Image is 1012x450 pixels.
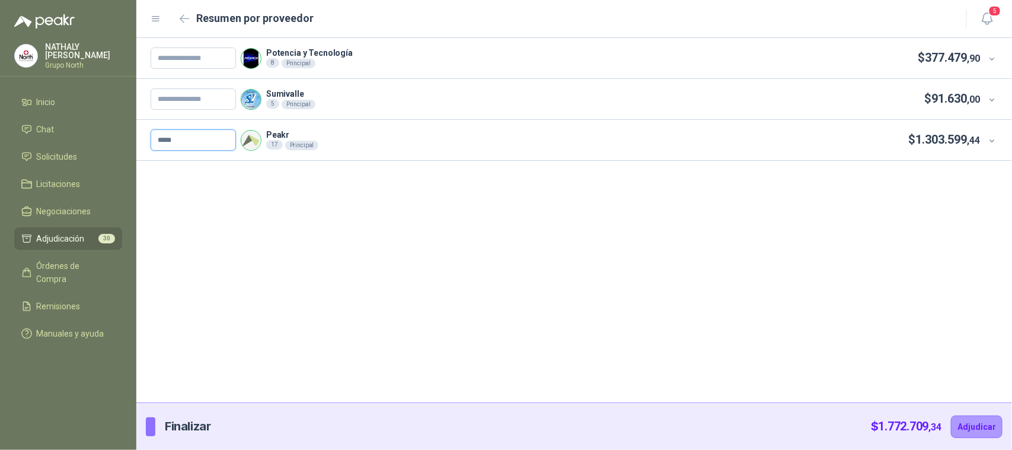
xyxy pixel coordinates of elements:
a: Adjudicación30 [14,227,122,250]
p: $ [909,131,981,149]
span: Solicitudes [37,150,78,163]
span: Inicio [37,96,56,109]
a: Licitaciones [14,173,122,195]
span: 377.479 [925,50,981,65]
span: 91.630 [932,91,981,106]
span: Chat [37,123,55,136]
a: Solicitudes [14,145,122,168]
div: 8 [266,58,279,68]
span: 5 [988,5,1001,17]
p: $ [871,417,941,436]
span: ,90 [968,53,981,64]
a: Negociaciones [14,200,122,223]
a: Chat [14,118,122,141]
span: ,44 [968,135,981,146]
a: Inicio [14,91,122,113]
span: 1.772.709 [879,419,941,433]
div: Principal [285,141,319,150]
p: NATHALY [PERSON_NAME] [45,43,122,59]
span: 30 [98,234,115,243]
p: $ [918,49,981,67]
span: Negociaciones [37,205,91,218]
span: Adjudicación [37,232,85,245]
button: Adjudicar [951,416,1003,438]
span: Remisiones [37,300,81,313]
img: Company Logo [241,90,261,109]
span: Órdenes de Compra [37,259,111,286]
a: Órdenes de Compra [14,255,122,290]
a: Manuales y ayuda [14,322,122,345]
div: Principal [282,59,315,68]
span: 1.303.599 [916,132,981,147]
span: Licitaciones [37,178,81,191]
img: Company Logo [15,45,37,67]
img: Company Logo [241,49,261,68]
a: Remisiones [14,295,122,318]
div: 17 [266,140,283,150]
p: Potencia y Tecnología [266,49,353,57]
p: Finalizar [165,417,210,436]
img: Logo peakr [14,14,75,28]
p: $ [925,90,981,108]
button: 5 [976,8,998,30]
div: Principal [282,100,315,109]
p: Grupo North [45,62,122,69]
div: 5 [266,99,279,109]
img: Company Logo [241,131,261,150]
p: Peakr [266,131,318,139]
span: Manuales y ayuda [37,327,104,340]
p: Sumivalle [266,90,315,98]
span: ,00 [968,94,981,105]
h2: Resumen por proveedor [197,10,314,27]
span: ,34 [929,422,941,433]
